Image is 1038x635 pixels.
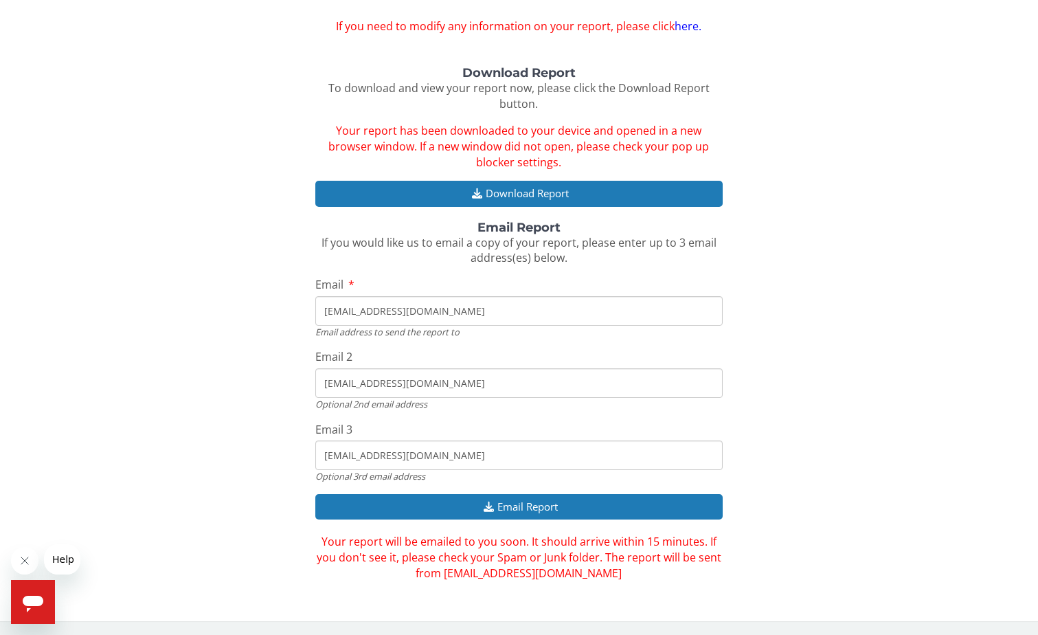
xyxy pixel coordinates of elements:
[315,349,352,364] span: Email 2
[315,422,352,437] span: Email 3
[315,398,722,410] div: Optional 2nd email address
[44,544,80,575] iframe: Message from company
[675,19,701,34] a: here.
[315,326,722,338] div: Email address to send the report to
[321,235,717,266] span: If you would like us to email a copy of your report, please enter up to 3 email address(es) below.
[315,470,722,482] div: Optional 3rd email address
[317,534,721,581] span: Your report will be emailed to you soon. It should arrive within 15 minutes. If you don't see it,...
[328,80,710,111] span: To download and view your report now, please click the Download Report button.
[11,547,38,575] iframe: Close message
[11,580,55,624] iframe: Button to launch messaging window
[315,19,722,34] span: If you need to modify any information on your report, please click
[315,494,722,520] button: Email Report
[477,220,561,235] strong: Email Report
[462,65,576,80] strong: Download Report
[315,277,343,292] span: Email
[315,181,722,206] button: Download Report
[328,123,709,170] span: Your report has been downloaded to your device and opened in a new browser window. If a new windo...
